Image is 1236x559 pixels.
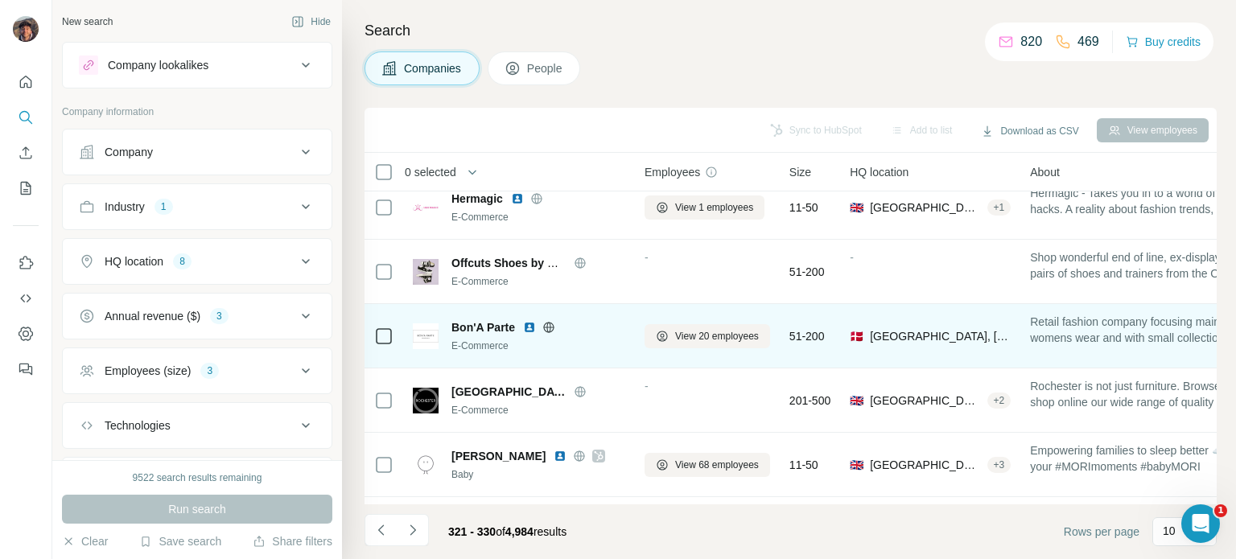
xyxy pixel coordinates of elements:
[645,453,770,477] button: View 68 employees
[139,533,221,549] button: Save search
[451,448,546,464] span: [PERSON_NAME]
[13,103,39,132] button: Search
[154,199,173,214] div: 1
[451,384,566,400] span: [GEOGRAPHIC_DATA]
[451,191,503,207] span: Hermagic
[253,533,332,549] button: Share filters
[850,328,863,344] span: 🇩🇰
[105,253,163,269] div: HQ location
[789,393,830,409] span: 201-500
[105,308,200,324] div: Annual revenue ($)
[970,119,1090,143] button: Download as CSV
[987,393,1011,408] div: + 2
[405,164,456,180] span: 0 selected
[870,328,1011,344] span: [GEOGRAPHIC_DATA], [GEOGRAPHIC_DATA]
[413,388,439,413] img: Logo of Rochester
[365,19,1217,42] h4: Search
[404,60,463,76] span: Companies
[448,525,566,538] span: results
[13,174,39,203] button: My lists
[63,242,332,281] button: HQ location8
[789,457,818,473] span: 11-50
[105,144,153,160] div: Company
[789,199,818,216] span: 11-50
[1163,523,1176,539] p: 10
[675,458,759,472] span: View 68 employees
[645,195,764,220] button: View 1 employees
[451,467,625,482] div: Baby
[850,199,863,216] span: 🇬🇧
[413,259,439,285] img: Logo of Offcuts Shoes by Office
[987,200,1011,215] div: + 1
[523,321,536,334] img: LinkedIn logo
[987,458,1011,472] div: + 3
[850,393,863,409] span: 🇬🇧
[62,105,332,119] p: Company information
[1181,504,1220,543] iframe: Intercom live chat
[850,164,908,180] span: HQ location
[850,457,863,473] span: 🇬🇧
[13,249,39,277] button: Use Surfe on LinkedIn
[63,46,332,84] button: Company lookalikes
[13,16,39,42] img: Avatar
[365,514,397,546] button: Navigate to previous page
[451,257,579,269] span: Offcuts Shoes by Office
[511,192,524,205] img: LinkedIn logo
[645,164,700,180] span: Employees
[451,210,625,224] div: E-Commerce
[62,533,108,549] button: Clear
[645,251,649,264] span: -
[413,452,439,478] img: Logo of Mori
[13,319,39,348] button: Dashboard
[63,297,332,335] button: Annual revenue ($)3
[280,10,342,34] button: Hide
[1020,32,1042,51] p: 820
[1126,31,1201,53] button: Buy credits
[1077,32,1099,51] p: 469
[200,364,219,378] div: 3
[105,199,145,215] div: Industry
[850,251,854,264] span: -
[789,264,825,280] span: 51-200
[413,323,439,349] img: Logo of Bon'A Parte
[1214,504,1227,517] span: 1
[451,319,515,335] span: Bon'A Parte
[789,164,811,180] span: Size
[1030,164,1060,180] span: About
[13,68,39,97] button: Quick start
[505,525,534,538] span: 4,984
[870,393,980,409] span: [GEOGRAPHIC_DATA], [GEOGRAPHIC_DATA]|[GEOGRAPHIC_DATA] Inner|[GEOGRAPHIC_DATA] (E)|[GEOGRAPHIC_DA...
[645,324,770,348] button: View 20 employees
[63,406,332,445] button: Technologies
[13,355,39,384] button: Feedback
[1064,524,1139,540] span: Rows per page
[13,138,39,167] button: Enrich CSV
[173,254,192,269] div: 8
[451,403,625,417] div: E-Commerce
[496,525,505,538] span: of
[675,200,753,215] span: View 1 employees
[554,450,566,462] img: LinkedIn logo
[63,351,332,390] button: Employees (size)3
[13,284,39,313] button: Use Surfe API
[397,514,429,546] button: Navigate to next page
[645,380,649,393] span: -
[527,60,564,76] span: People
[105,363,191,379] div: Employees (size)
[870,457,980,473] span: [GEOGRAPHIC_DATA], [GEOGRAPHIC_DATA], [GEOGRAPHIC_DATA]
[210,309,229,323] div: 3
[63,187,332,226] button: Industry1
[105,417,171,434] div: Technologies
[413,195,439,220] img: Logo of Hermagic
[675,329,759,343] span: View 20 employees
[108,57,208,73] div: Company lookalikes
[789,328,825,344] span: 51-200
[451,274,625,289] div: E-Commerce
[62,14,113,29] div: New search
[63,133,332,171] button: Company
[133,471,262,485] div: 9522 search results remaining
[448,525,496,538] span: 321 - 330
[870,199,980,216] span: [GEOGRAPHIC_DATA], [GEOGRAPHIC_DATA]
[451,339,625,353] div: E-Commerce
